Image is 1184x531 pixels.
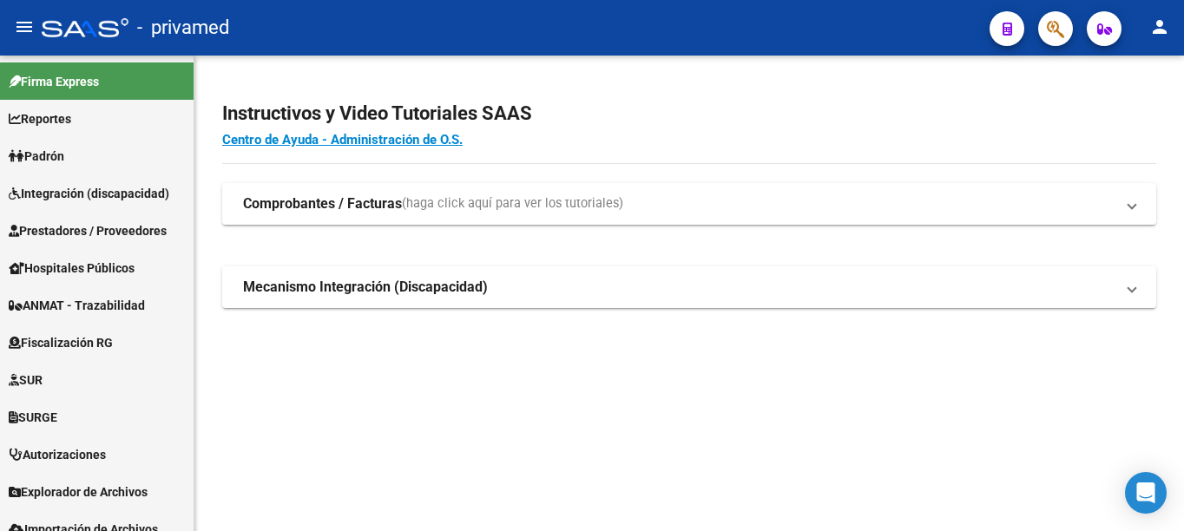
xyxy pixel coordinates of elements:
span: Explorador de Archivos [9,482,148,501]
a: Centro de Ayuda - Administración de O.S. [222,132,463,147]
span: - privamed [137,9,229,47]
strong: Mecanismo Integración (Discapacidad) [243,278,488,297]
strong: Comprobantes / Facturas [243,194,402,213]
span: Integración (discapacidad) [9,184,169,203]
span: ANMAT - Trazabilidad [9,296,145,315]
h2: Instructivos y Video Tutoriales SAAS [222,97,1156,130]
mat-expansion-panel-header: Mecanismo Integración (Discapacidad) [222,266,1156,308]
span: Reportes [9,109,71,128]
span: Autorizaciones [9,445,106,464]
div: Open Intercom Messenger [1125,472,1167,514]
mat-expansion-panel-header: Comprobantes / Facturas(haga click aquí para ver los tutoriales) [222,183,1156,225]
span: (haga click aquí para ver los tutoriales) [402,194,623,213]
span: Hospitales Públicos [9,259,135,278]
mat-icon: person [1149,16,1170,37]
span: Fiscalización RG [9,333,113,352]
span: Padrón [9,147,64,166]
mat-icon: menu [14,16,35,37]
span: Firma Express [9,72,99,91]
span: SUR [9,370,43,390]
span: SURGE [9,408,57,427]
span: Prestadores / Proveedores [9,221,167,240]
